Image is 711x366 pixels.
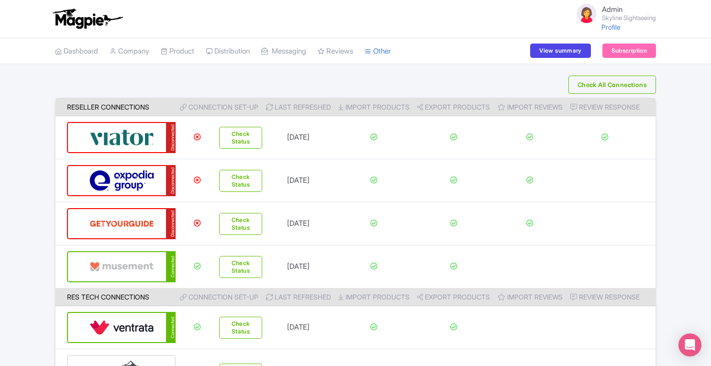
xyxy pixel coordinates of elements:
button: Check Status [219,170,263,192]
th: Export Products [413,98,494,116]
a: Other [365,38,391,65]
img: viator-e2bf771eb72f7a6029a5edfbb081213a.svg [89,123,154,152]
a: Messaging [261,38,306,65]
a: Profile [601,23,621,31]
p: [DATE] [262,218,334,229]
th: Last refreshed [262,288,334,306]
img: expedia-9e2f273c8342058d41d2cc231867de8b.svg [89,166,154,195]
th: Connection Set-up [176,288,263,306]
a: Distribution [206,38,250,65]
a: Admin Skyline Sightseeing [569,2,656,25]
a: Subscription [602,44,656,58]
th: Res Tech Connections [56,288,176,306]
button: Check Status [219,317,263,339]
a: Disconnected [67,208,176,239]
p: [DATE] [262,322,334,333]
a: View summary [530,44,590,58]
a: Product [161,38,194,65]
img: get_your_guide-5a6366678479520ec94e3f9d2b9f304b.svg [89,209,154,238]
button: Check All Connections [568,76,656,94]
a: Disconnected [67,165,176,196]
a: Connected [67,312,176,343]
div: Disconnected [166,165,176,196]
button: Check Status [219,213,263,235]
p: [DATE] [262,132,334,143]
img: musement-dad6797fd076d4ac540800b229e01643.svg [89,252,154,281]
a: Disconnected [67,122,176,153]
th: Import Reviews [494,98,566,116]
div: Disconnected [166,208,176,239]
th: Import Products [334,288,413,306]
th: Connection Set-up [176,98,263,116]
a: Reviews [318,38,353,65]
img: ventrata-b8ee9d388f52bb9ce077e58fa33de912.svg [89,313,154,342]
th: Reseller Connections [56,98,176,116]
th: Last refreshed [262,98,334,116]
div: Open Intercom Messenger [678,333,701,356]
button: Check Status [219,256,263,278]
p: [DATE] [262,261,334,272]
th: Review Response [566,98,655,116]
img: avatar_key_member-9c1dde93af8b07d7383eb8b5fb890c87.png [575,2,598,25]
a: Connected [67,251,176,282]
th: Review Response [566,288,655,306]
span: Admin [602,5,622,14]
button: Check Status [219,127,263,149]
th: Import Products [334,98,413,116]
a: Dashboard [55,38,98,65]
th: Import Reviews [494,288,566,306]
th: Export Products [413,288,494,306]
img: logo-ab69f6fb50320c5b225c76a69d11143b.png [50,8,124,29]
div: Disconnected [166,122,176,153]
p: [DATE] [262,175,334,186]
a: Company [110,38,149,65]
div: Connected [166,251,176,282]
small: Skyline Sightseeing [602,15,656,21]
div: Connected [166,312,176,343]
